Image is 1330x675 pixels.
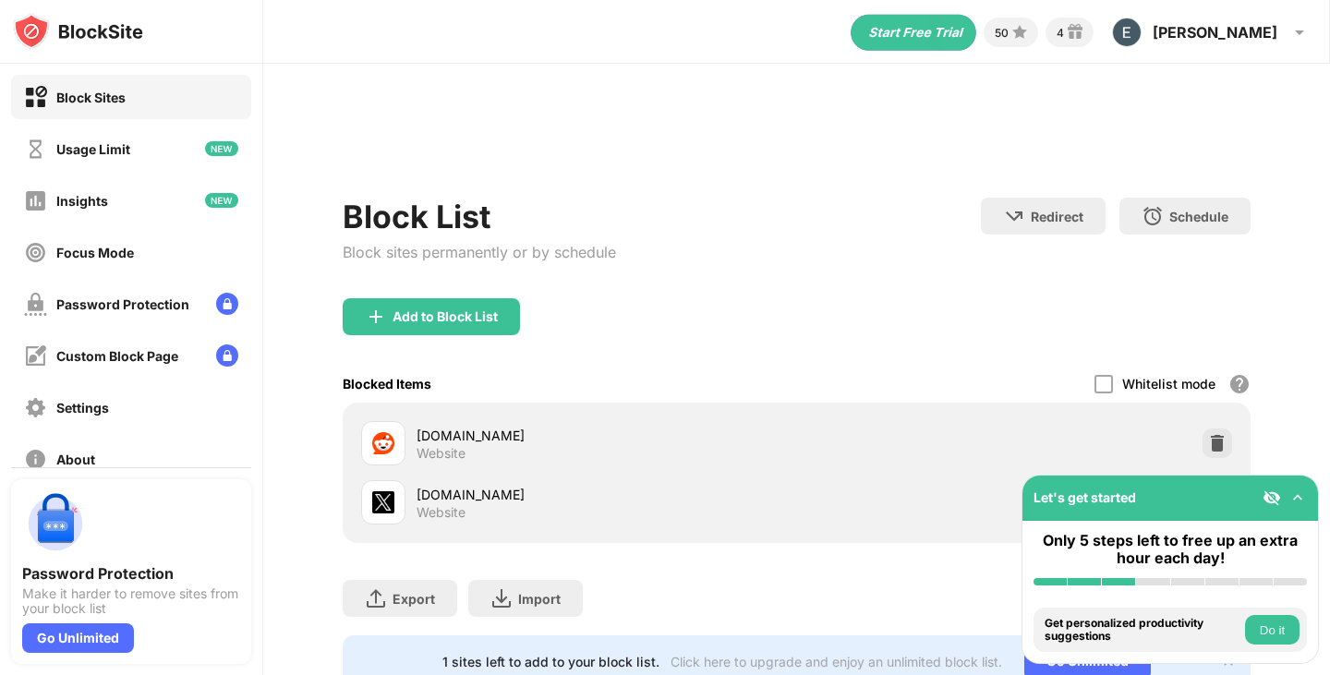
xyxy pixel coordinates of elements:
img: favicons [372,432,394,454]
div: Go Unlimited [22,623,134,653]
img: favicons [372,491,394,513]
div: Block Sites [56,90,126,105]
img: ACg8ocKdgABIA4R4-jOBJT9iwzW_YZcYtZID2AtMwtiVB9qp9-ISRw=s96-c [1112,18,1142,47]
img: about-off.svg [24,448,47,471]
div: 50 [995,26,1009,40]
img: new-icon.svg [205,141,238,156]
div: Usage Limit [56,141,130,157]
div: Let's get started [1034,489,1136,505]
div: 1 sites left to add to your block list. [442,654,659,669]
img: reward-small.svg [1064,21,1086,43]
div: Redirect [1031,209,1083,224]
img: time-usage-off.svg [24,138,47,161]
img: lock-menu.svg [216,344,238,367]
img: settings-off.svg [24,396,47,419]
div: Insights [56,193,108,209]
img: password-protection-off.svg [24,293,47,316]
div: Block List [343,198,616,235]
div: animation [851,14,976,51]
div: Only 5 steps left to free up an extra hour each day! [1034,532,1307,567]
img: logo-blocksite.svg [13,13,143,50]
img: customize-block-page-off.svg [24,344,47,368]
div: Add to Block List [393,309,498,324]
img: insights-off.svg [24,189,47,212]
div: Custom Block Page [56,348,178,364]
img: push-password-protection.svg [22,490,89,557]
div: Blocked Items [343,376,431,392]
img: eye-not-visible.svg [1263,488,1281,507]
button: Do it [1245,615,1300,645]
img: points-small.svg [1009,21,1031,43]
div: Password Protection [56,296,189,312]
div: Password Protection [22,564,240,583]
img: lock-menu.svg [216,293,238,315]
div: 4 [1057,26,1064,40]
div: Website [417,445,465,462]
div: Schedule [1169,209,1228,224]
div: [DOMAIN_NAME] [417,426,796,445]
div: [PERSON_NAME] [1153,23,1277,42]
iframe: Banner [343,115,1250,175]
div: Export [393,591,435,607]
div: Website [417,504,465,521]
div: Block sites permanently or by schedule [343,243,616,261]
img: omni-setup-toggle.svg [1288,488,1307,507]
div: Import [518,591,561,607]
div: Get personalized productivity suggestions [1045,617,1240,644]
div: Whitelist mode [1122,376,1215,392]
div: Focus Mode [56,245,134,260]
div: Settings [56,400,109,416]
img: new-icon.svg [205,193,238,208]
div: [DOMAIN_NAME] [417,485,796,504]
img: block-on.svg [24,86,47,109]
div: Make it harder to remove sites from your block list [22,586,240,616]
div: Click here to upgrade and enjoy an unlimited block list. [671,654,1002,669]
div: About [56,452,95,467]
img: focus-off.svg [24,241,47,264]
